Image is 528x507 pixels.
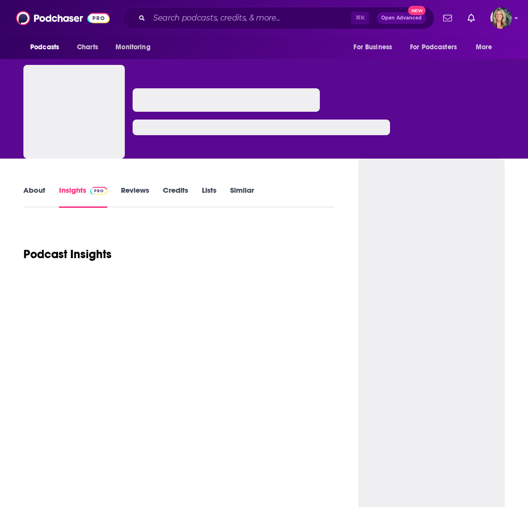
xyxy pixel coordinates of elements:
button: open menu [404,38,471,57]
img: Podchaser - Follow, Share and Rate Podcasts [16,9,110,27]
a: Credits [163,185,188,208]
button: Open AdvancedNew [377,12,426,24]
span: Logged in as lisa.beech [490,7,512,29]
a: Reviews [121,185,149,208]
span: For Podcasters [410,41,457,54]
a: Lists [202,185,216,208]
button: Show profile menu [490,7,512,29]
a: Show notifications dropdown [464,10,479,26]
a: Show notifications dropdown [439,10,456,26]
span: Podcasts [30,41,59,54]
button: open menu [109,38,163,57]
span: For Business [353,41,392,54]
a: InsightsPodchaser Pro [59,185,107,208]
span: Open Advanced [381,16,422,20]
span: More [476,41,492,54]
h1: Podcast Insights [23,247,112,262]
a: About [23,185,45,208]
a: Charts [71,38,104,57]
input: Search podcasts, credits, & more... [149,10,351,26]
button: open menu [347,38,404,57]
img: Podchaser Pro [90,187,107,195]
a: Similar [230,185,254,208]
span: ⌘ K [351,12,369,24]
button: open menu [23,38,72,57]
span: Monitoring [116,41,150,54]
img: User Profile [490,7,512,29]
span: Charts [77,41,98,54]
div: Search podcasts, credits, & more... [122,7,434,29]
button: open menu [469,38,505,57]
span: New [408,6,426,15]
